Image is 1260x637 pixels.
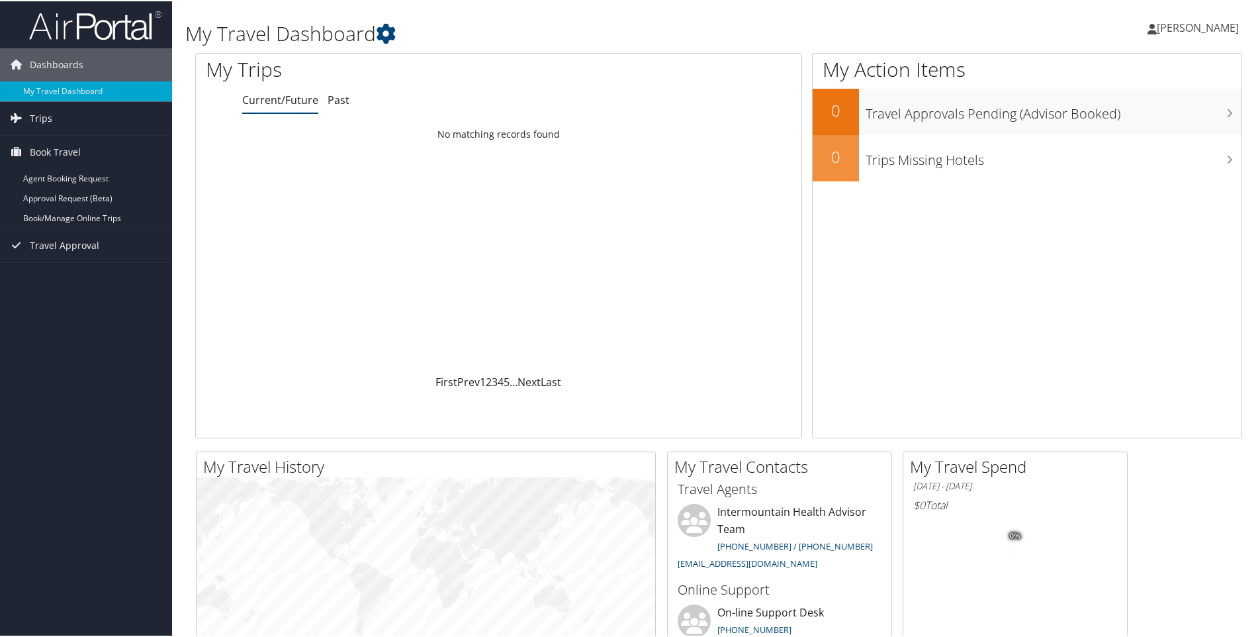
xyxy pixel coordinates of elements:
[504,373,510,388] a: 5
[910,454,1127,477] h2: My Travel Spend
[671,503,888,573] li: Intermountain Health Advisor Team
[435,373,457,388] a: First
[717,539,873,551] a: [PHONE_NUMBER] / [PHONE_NUMBER]
[866,143,1241,168] h3: Trips Missing Hotels
[517,373,541,388] a: Next
[486,373,492,388] a: 2
[498,373,504,388] a: 4
[196,121,801,145] td: No matching records found
[674,454,891,477] h2: My Travel Contacts
[242,91,318,106] a: Current/Future
[328,91,349,106] a: Past
[813,54,1241,82] h1: My Action Items
[206,54,539,82] h1: My Trips
[678,479,881,497] h3: Travel Agents
[1147,7,1252,46] a: [PERSON_NAME]
[813,98,859,121] h2: 0
[510,373,517,388] span: …
[813,144,859,167] h2: 0
[30,101,52,134] span: Trips
[480,373,486,388] a: 1
[813,134,1241,180] a: 0Trips Missing Hotels
[913,479,1117,491] h6: [DATE] - [DATE]
[541,373,561,388] a: Last
[30,47,83,80] span: Dashboards
[203,454,655,477] h2: My Travel History
[678,579,881,598] h3: Online Support
[866,97,1241,122] h3: Travel Approvals Pending (Advisor Booked)
[717,622,791,634] a: [PHONE_NUMBER]
[185,19,897,46] h1: My Travel Dashboard
[678,556,817,568] a: [EMAIL_ADDRESS][DOMAIN_NAME]
[30,134,81,168] span: Book Travel
[457,373,480,388] a: Prev
[30,228,99,261] span: Travel Approval
[29,9,161,40] img: airportal-logo.png
[813,87,1241,134] a: 0Travel Approvals Pending (Advisor Booked)
[492,373,498,388] a: 3
[913,497,925,511] span: $0
[1157,19,1239,34] span: [PERSON_NAME]
[1010,531,1020,539] tspan: 0%
[913,497,1117,511] h6: Total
